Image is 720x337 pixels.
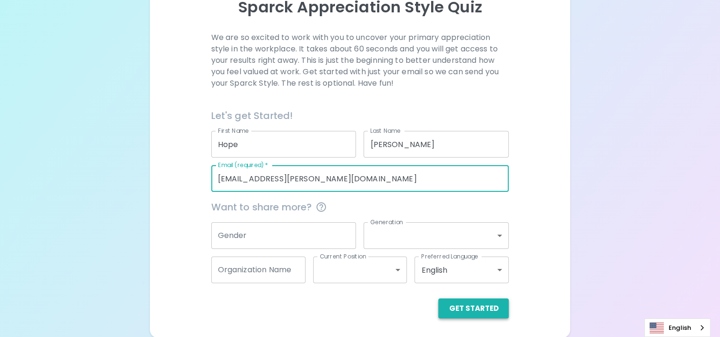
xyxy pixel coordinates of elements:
[218,127,249,135] label: First Name
[316,201,327,213] svg: This information is completely confidential and only used for aggregated appreciation studies at ...
[421,252,478,260] label: Preferred Language
[211,32,509,89] p: We are so excited to work with you to uncover your primary appreciation style in the workplace. I...
[211,108,509,123] h6: Let's get Started!
[645,319,710,337] a: English
[320,252,366,260] label: Current Position
[644,318,710,337] aside: Language selected: English
[370,218,403,226] label: Generation
[438,298,509,318] button: Get Started
[370,127,400,135] label: Last Name
[218,161,268,169] label: Email (required)
[211,199,509,215] span: Want to share more?
[644,318,710,337] div: Language
[414,257,509,283] div: English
